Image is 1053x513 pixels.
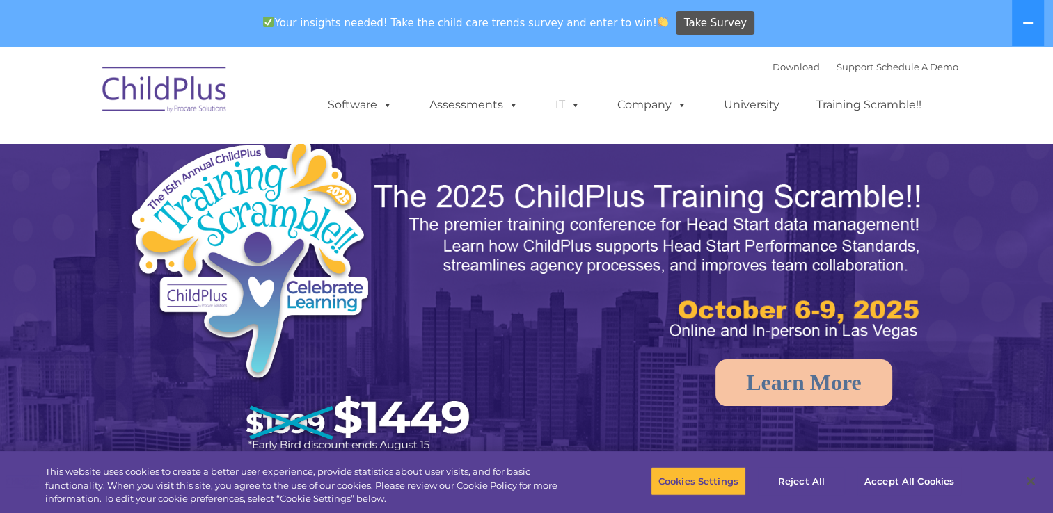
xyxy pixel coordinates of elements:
[773,61,958,72] font: |
[193,92,236,102] span: Last name
[802,91,935,119] a: Training Scramble!!
[651,466,746,496] button: Cookies Settings
[415,91,532,119] a: Assessments
[658,17,668,27] img: 👏
[1015,466,1046,496] button: Close
[263,17,274,27] img: ✅
[876,61,958,72] a: Schedule A Demo
[837,61,873,72] a: Support
[758,466,845,496] button: Reject All
[857,466,962,496] button: Accept All Cookies
[684,11,747,35] span: Take Survey
[676,11,754,35] a: Take Survey
[314,91,406,119] a: Software
[773,61,820,72] a: Download
[603,91,701,119] a: Company
[193,149,253,159] span: Phone number
[715,359,892,406] a: Learn More
[45,465,579,506] div: This website uses cookies to create a better user experience, provide statistics about user visit...
[541,91,594,119] a: IT
[710,91,793,119] a: University
[95,57,235,127] img: ChildPlus by Procare Solutions
[258,9,674,36] span: Your insights needed! Take the child care trends survey and enter to win!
